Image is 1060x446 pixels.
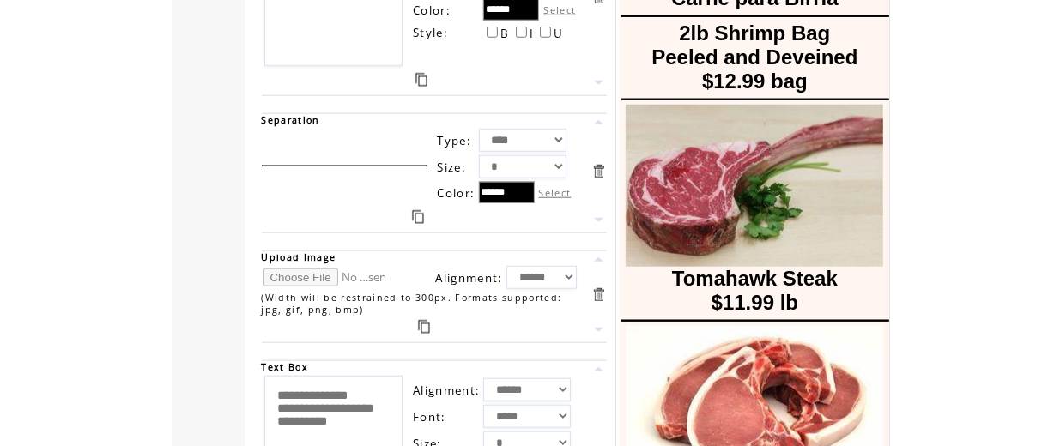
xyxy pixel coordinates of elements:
[438,160,467,175] span: Size:
[626,105,883,267] img: images
[591,322,607,338] a: Move this item down
[591,75,607,91] a: Move this item down
[543,3,576,16] label: Select
[651,21,857,93] font: 2lb Shrimp Bag Peeled and Deveined $12.99 bag
[412,210,424,224] a: Duplicate this item
[539,186,572,199] label: Select
[591,212,607,228] a: Move this item down
[500,26,509,41] span: B
[591,286,607,303] a: Delete this item
[436,270,503,286] span: Alignment:
[438,133,472,148] span: Type:
[413,409,446,425] span: Font:
[438,185,475,201] span: Color:
[415,73,427,87] a: Duplicate this item
[262,292,562,316] span: (Width will be restrained to 300px. Formats supported: jpg, gif, png, bmp)
[591,251,607,268] a: Move this item up
[262,114,320,126] span: Separation
[591,114,607,130] a: Move this item up
[262,361,309,373] span: Text Box
[530,26,534,41] span: I
[554,26,563,41] span: U
[672,267,838,314] font: Tomahawk Steak $11.99 lb
[262,251,336,263] span: Upload Image
[418,320,430,334] a: Duplicate this item
[591,163,607,179] a: Delete this item
[413,383,480,398] span: Alignment:
[413,3,451,18] span: Color:
[591,361,607,377] a: Move this item up
[413,25,448,40] span: Style:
